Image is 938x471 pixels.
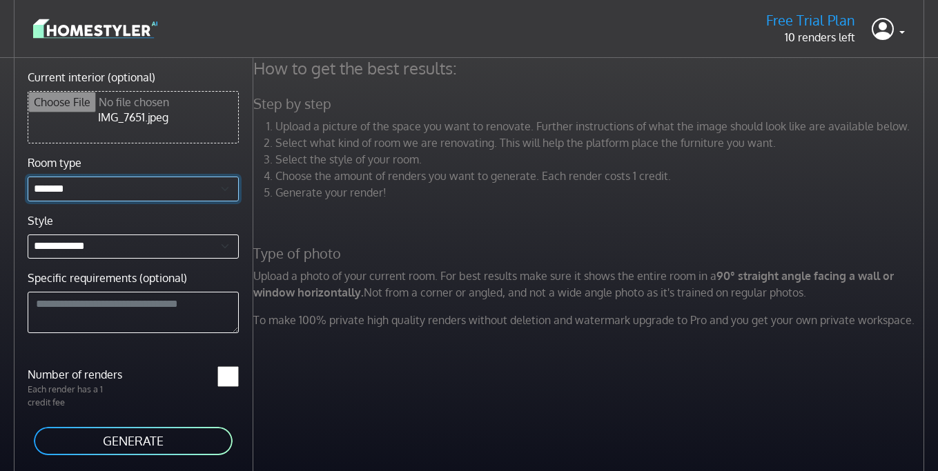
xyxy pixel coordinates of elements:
li: Generate your render! [275,184,928,201]
label: Specific requirements (optional) [28,270,187,286]
h5: Step by step [245,95,936,112]
strong: 90° straight angle facing a wall or window horizontally. [253,269,894,299]
label: Room type [28,154,81,171]
p: 10 renders left [766,29,855,46]
h5: Type of photo [245,245,936,262]
p: Upload a photo of your current room. For best results make sure it shows the entire room in a Not... [245,268,936,301]
p: Each render has a 1 credit fee [19,383,133,409]
li: Choose the amount of renders you want to generate. Each render costs 1 credit. [275,168,928,184]
img: logo-3de290ba35641baa71223ecac5eacb59cb85b4c7fdf211dc9aaecaaee71ea2f8.svg [33,17,157,41]
li: Select the style of your room. [275,151,928,168]
h4: How to get the best results: [245,58,936,79]
label: Number of renders [19,366,133,383]
h5: Free Trial Plan [766,12,855,29]
p: To make 100% private high quality renders without deletion and watermark upgrade to Pro and you g... [245,312,936,328]
li: Select what kind of room we are renovating. This will help the platform place the furniture you w... [275,134,928,151]
li: Upload a picture of the space you want to renovate. Further instructions of what the image should... [275,118,928,134]
label: Style [28,212,53,229]
label: Current interior (optional) [28,69,155,86]
button: GENERATE [32,425,234,457]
